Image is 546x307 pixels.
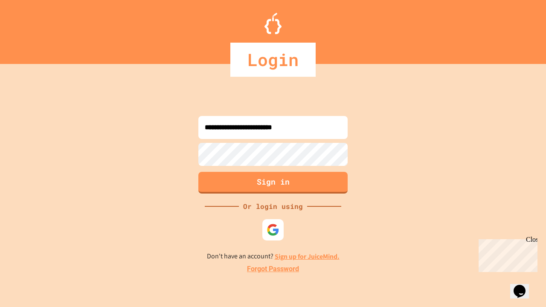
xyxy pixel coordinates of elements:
div: Or login using [239,201,307,211]
a: Sign up for JuiceMind. [275,252,340,261]
img: google-icon.svg [267,223,279,236]
img: Logo.svg [264,13,282,34]
iframe: chat widget [475,236,537,272]
div: Login [230,43,316,77]
div: Chat with us now!Close [3,3,59,54]
p: Don't have an account? [207,251,340,262]
a: Forgot Password [247,264,299,274]
button: Sign in [198,172,348,194]
iframe: chat widget [510,273,537,298]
